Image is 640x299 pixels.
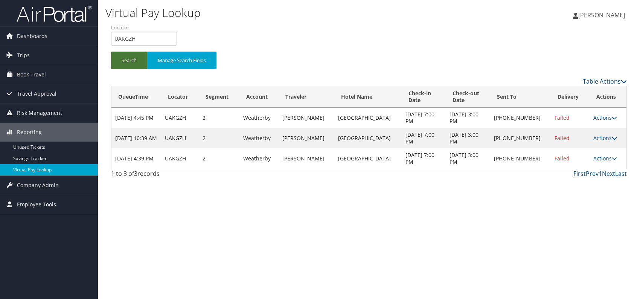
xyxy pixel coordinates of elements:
td: 2 [199,128,240,148]
td: UAKGZH [161,148,199,169]
td: [DATE] 10:39 AM [111,128,161,148]
td: [DATE] 3:00 PM [446,148,490,169]
td: 2 [199,148,240,169]
td: 2 [199,108,240,128]
td: [GEOGRAPHIC_DATA] [334,148,402,169]
td: Weatherby [239,128,279,148]
span: [PERSON_NAME] [578,11,625,19]
button: Search [111,52,147,69]
td: [DATE] 7:00 PM [402,148,446,169]
label: Locator [111,24,183,31]
a: Prev [586,169,599,178]
div: 1 to 3 of records [111,169,232,182]
th: Segment: activate to sort column ascending [199,86,240,108]
th: Actions [590,86,627,108]
th: QueueTime: activate to sort column ascending [111,86,161,108]
span: 3 [134,169,137,178]
td: [DATE] 7:00 PM [402,128,446,148]
td: [DATE] 3:00 PM [446,128,490,148]
td: [PERSON_NAME] [279,108,334,128]
span: Failed [555,134,570,142]
img: airportal-logo.png [17,5,92,23]
th: Delivery: activate to sort column ascending [551,86,590,108]
th: Sent To: activate to sort column ascending [490,86,551,108]
a: Actions [593,134,617,142]
th: Check-in Date: activate to sort column ascending [402,86,446,108]
a: Actions [593,114,617,121]
td: [PHONE_NUMBER] [490,108,551,128]
span: Reporting [17,123,42,142]
td: [GEOGRAPHIC_DATA] [334,128,402,148]
a: [PERSON_NAME] [573,4,632,26]
th: Traveler: activate to sort column ascending [279,86,334,108]
td: UAKGZH [161,108,199,128]
td: [DATE] 4:39 PM [111,148,161,169]
a: Table Actions [583,77,627,85]
a: Actions [593,155,617,162]
td: [PERSON_NAME] [279,128,334,148]
td: UAKGZH [161,128,199,148]
td: Weatherby [239,148,279,169]
td: [DATE] 3:00 PM [446,108,490,128]
span: Failed [555,114,570,121]
span: Company Admin [17,176,59,195]
td: [GEOGRAPHIC_DATA] [334,108,402,128]
th: Hotel Name: activate to sort column ascending [334,86,402,108]
a: Next [602,169,615,178]
span: Book Travel [17,65,46,84]
span: Failed [555,155,570,162]
td: [DATE] 7:00 PM [402,108,446,128]
button: Manage Search Fields [147,52,216,69]
td: Weatherby [239,108,279,128]
span: Travel Approval [17,84,56,103]
a: 1 [599,169,602,178]
th: Check-out Date: activate to sort column ascending [446,86,490,108]
a: First [573,169,586,178]
span: Dashboards [17,27,47,46]
td: [DATE] 4:45 PM [111,108,161,128]
span: Trips [17,46,30,65]
td: [PHONE_NUMBER] [490,148,551,169]
h1: Virtual Pay Lookup [105,5,457,21]
td: [PHONE_NUMBER] [490,128,551,148]
th: Locator: activate to sort column ascending [161,86,199,108]
span: Employee Tools [17,195,56,214]
th: Account: activate to sort column ascending [239,86,279,108]
a: Last [615,169,627,178]
span: Risk Management [17,104,62,122]
td: [PERSON_NAME] [279,148,334,169]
